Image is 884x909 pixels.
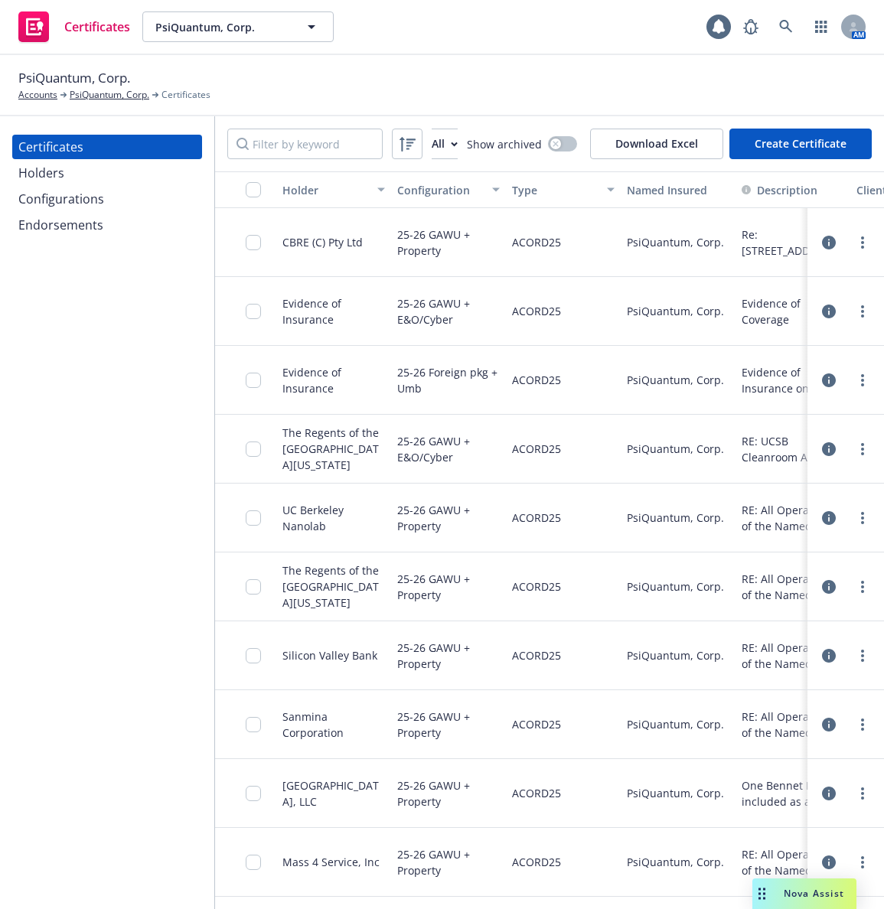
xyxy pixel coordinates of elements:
[621,759,736,828] div: PsiQuantum, Corp.
[397,699,500,749] div: 25-26 GAWU + Property
[853,784,872,803] a: more
[282,295,385,327] div: Evidence of Insurance
[512,286,561,336] div: ACORD25
[512,630,561,680] div: ACORD25
[742,502,844,534] button: RE: All Operations of the Named Insured. The Regents of the [GEOGRAPHIC_DATA][US_STATE] is includ...
[246,579,261,595] input: Toggle Row Selected
[736,11,766,42] a: Report a Bug
[18,88,57,102] a: Accounts
[729,129,872,159] button: Create Certificate
[512,493,561,542] div: ACORD25
[397,837,500,887] div: 25-26 GAWU + Property
[621,346,736,415] div: PsiQuantum, Corp.
[282,425,385,473] div: The Regents of the [GEOGRAPHIC_DATA][US_STATE]
[512,217,561,267] div: ACORD25
[853,578,872,596] a: more
[397,217,500,267] div: 25-26 GAWU + Property
[246,373,261,388] input: Toggle Row Selected
[512,424,561,474] div: ACORD25
[12,135,202,159] a: Certificates
[771,11,801,42] a: Search
[506,171,621,208] button: Type
[397,182,483,198] div: Configuration
[512,699,561,749] div: ACORD25
[853,853,872,872] a: more
[282,777,385,810] div: [GEOGRAPHIC_DATA], LLC
[467,136,542,152] span: Show archived
[18,213,103,237] div: Endorsements
[282,234,363,250] div: CBRE (C) Pty Ltd
[742,640,844,672] button: RE: All Operations of the Named Insured. Silicon Valley Bank is additional insured as respects Ge...
[432,129,458,159] button: All
[512,768,561,818] div: ACORD25
[621,208,736,277] div: PsiQuantum, Corp.
[621,621,736,690] div: PsiQuantum, Corp.
[621,484,736,552] div: PsiQuantum, Corp.
[853,647,872,665] a: more
[512,562,561,611] div: ACORD25
[621,690,736,759] div: PsiQuantum, Corp.
[70,88,149,102] a: PsiQuantum, Corp.
[853,371,872,389] a: more
[853,302,872,321] a: more
[853,440,872,458] a: more
[282,182,368,198] div: Holder
[742,182,817,198] button: Description
[18,187,104,211] div: Configurations
[282,562,385,611] div: The Regents of the [GEOGRAPHIC_DATA][US_STATE]
[276,171,391,208] button: Holder
[742,295,844,327] button: Evidence of Coverage
[246,304,261,319] input: Toggle Row Selected
[397,493,500,542] div: 25-26 GAWU + Property
[246,855,261,870] input: Toggle Row Selected
[752,878,856,909] button: Nova Assist
[246,648,261,663] input: Toggle Row Selected
[512,182,598,198] div: Type
[18,135,83,159] div: Certificates
[853,233,872,252] a: more
[246,441,261,457] input: Toggle Row Selected
[742,433,844,465] button: RE: UCSB Cleanroom Access. The Regents of the [GEOGRAPHIC_DATA][US_STATE] is included as addition...
[12,213,202,237] a: Endorsements
[397,424,500,474] div: 25-26 GAWU + E&O/Cyber
[64,21,130,33] span: Certificates
[397,355,500,405] div: 25-26 Foreign pkg + Umb
[12,187,202,211] a: Configurations
[391,171,506,208] button: Configuration
[742,777,844,810] button: One Bennet Park is included as an additional insured as required by a written contract with respe...
[246,510,261,526] input: Toggle Row Selected
[282,502,385,534] div: UC Berkeley Nanolab
[282,854,380,870] div: Mass 4 Service, Inc
[742,846,844,878] button: RE: All Operations of the Named Insureds. Mass 4 Service, Inc is additional insured as respects G...
[282,647,377,663] div: Silicon Valley Bank
[742,364,844,396] button: Evidence of Insurance only
[18,68,130,88] span: PsiQuantum, Corp.
[742,709,844,741] button: RE: All Operations of the Named Insured. Sanmina Corporation is additional insured to General Lia...
[397,630,500,680] div: 25-26 GAWU + Property
[432,129,458,158] div: All
[282,364,385,396] div: Evidence of Insurance
[246,786,261,801] input: Toggle Row Selected
[621,277,736,346] div: PsiQuantum, Corp.
[621,415,736,484] div: PsiQuantum, Corp.
[246,235,261,250] input: Toggle Row Selected
[784,887,844,900] span: Nova Assist
[246,182,261,197] input: Select all
[806,11,837,42] a: Switch app
[397,286,500,336] div: 25-26 GAWU + E&O/Cyber
[742,571,844,603] button: RE: All Operations of the Named Insured. Regents of the [GEOGRAPHIC_DATA][US_STATE] is additional...
[742,226,844,259] button: Re: [STREET_ADDRESS][PERSON_NAME] Evidence of Coverage
[246,717,261,732] input: Toggle Row Selected
[142,11,334,42] button: PsiQuantum, Corp.
[397,768,500,818] div: 25-26 GAWU + Property
[590,129,723,159] button: Download Excel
